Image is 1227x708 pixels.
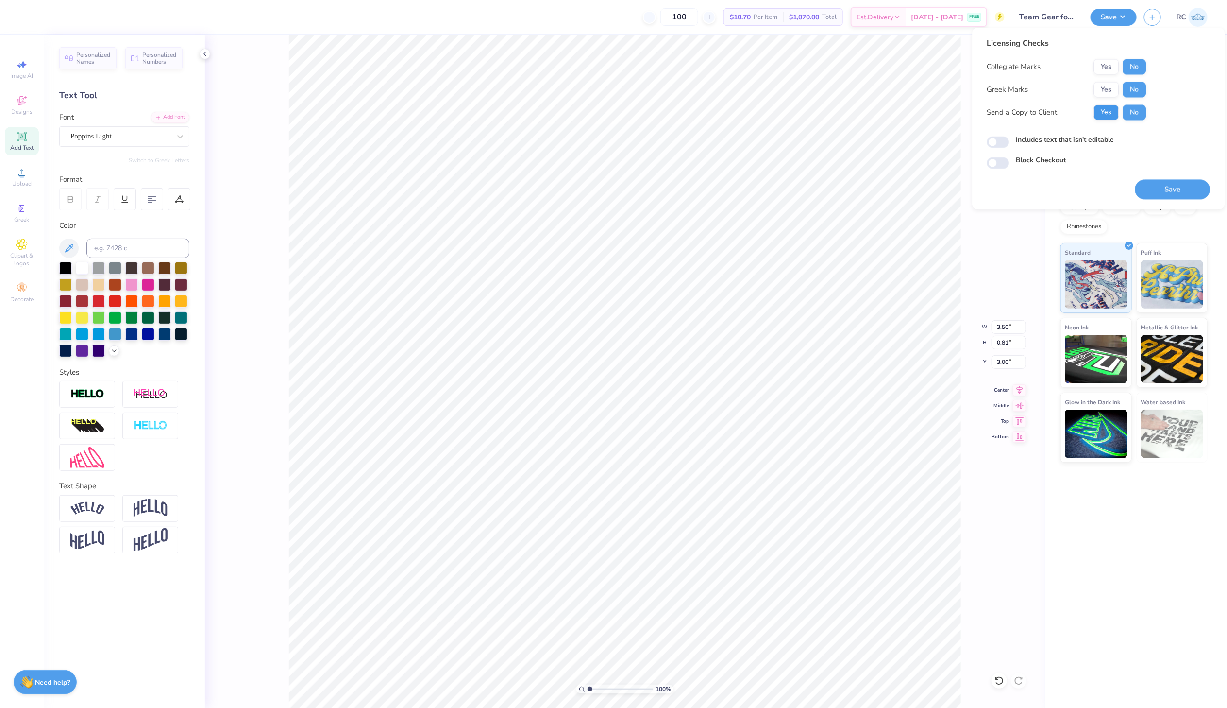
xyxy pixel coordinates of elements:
[134,420,168,432] img: Negative Space
[59,481,189,492] div: Text Shape
[1141,335,1204,383] img: Metallic & Glitter Ink
[1016,135,1114,145] label: Includes text that isn't editable
[789,12,819,22] span: $1,070.00
[1016,155,1066,166] label: Block Checkout
[1141,397,1186,407] span: Water based Ink
[969,14,979,20] span: FREE
[1012,7,1083,27] input: Untitled Design
[35,678,70,687] strong: Need help?
[59,220,189,231] div: Color
[1094,105,1119,121] button: Yes
[1094,59,1119,75] button: Yes
[987,61,1041,72] div: Collegiate Marks
[660,8,698,26] input: – –
[822,12,837,22] span: Total
[1091,9,1137,26] button: Save
[59,89,189,102] div: Text Tool
[992,433,1009,440] span: Bottom
[987,107,1058,118] div: Send a Copy to Client
[1141,410,1204,458] img: Water based Ink
[992,418,1009,425] span: Top
[1141,322,1198,332] span: Metallic & Glitter Ink
[1065,247,1091,258] span: Standard
[857,12,893,22] span: Est. Delivery
[1065,397,1120,407] span: Glow in the Dark Ink
[1189,8,1208,27] img: Rio Cabojoc
[86,239,189,258] input: e.g. 7428 c
[992,387,1009,394] span: Center
[70,531,104,550] img: Flag
[70,502,104,515] img: Arc
[59,174,190,185] div: Format
[911,12,963,22] span: [DATE] - [DATE]
[1094,82,1119,98] button: Yes
[992,402,1009,409] span: Middle
[11,108,33,116] span: Designs
[15,216,30,224] span: Greek
[754,12,777,22] span: Per Item
[5,252,39,267] span: Clipart & logos
[12,180,32,188] span: Upload
[1177,12,1186,23] span: RC
[987,38,1146,50] div: Licensing Checks
[1065,260,1127,309] img: Standard
[70,389,104,400] img: Stroke
[134,528,168,552] img: Rise
[59,367,189,378] div: Styles
[129,156,189,164] button: Switch to Greek Letters
[10,295,34,303] span: Decorate
[151,112,189,123] div: Add Font
[134,388,168,400] img: Shadow
[1141,247,1161,258] span: Puff Ink
[656,685,671,693] span: 100 %
[1065,410,1127,458] img: Glow in the Dark Ink
[1065,322,1089,332] span: Neon Ink
[987,84,1028,95] div: Greek Marks
[1123,59,1146,75] button: No
[1141,260,1204,309] img: Puff Ink
[1123,105,1146,121] button: No
[1065,335,1127,383] img: Neon Ink
[1060,220,1108,234] div: Rhinestones
[59,112,74,123] label: Font
[1177,8,1208,27] a: RC
[1135,180,1210,200] button: Save
[1123,82,1146,98] button: No
[70,418,104,434] img: 3d Illusion
[142,52,177,65] span: Personalized Numbers
[70,447,104,468] img: Free Distort
[76,52,111,65] span: Personalized Names
[11,72,34,80] span: Image AI
[134,499,168,518] img: Arch
[730,12,751,22] span: $10.70
[10,144,34,152] span: Add Text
